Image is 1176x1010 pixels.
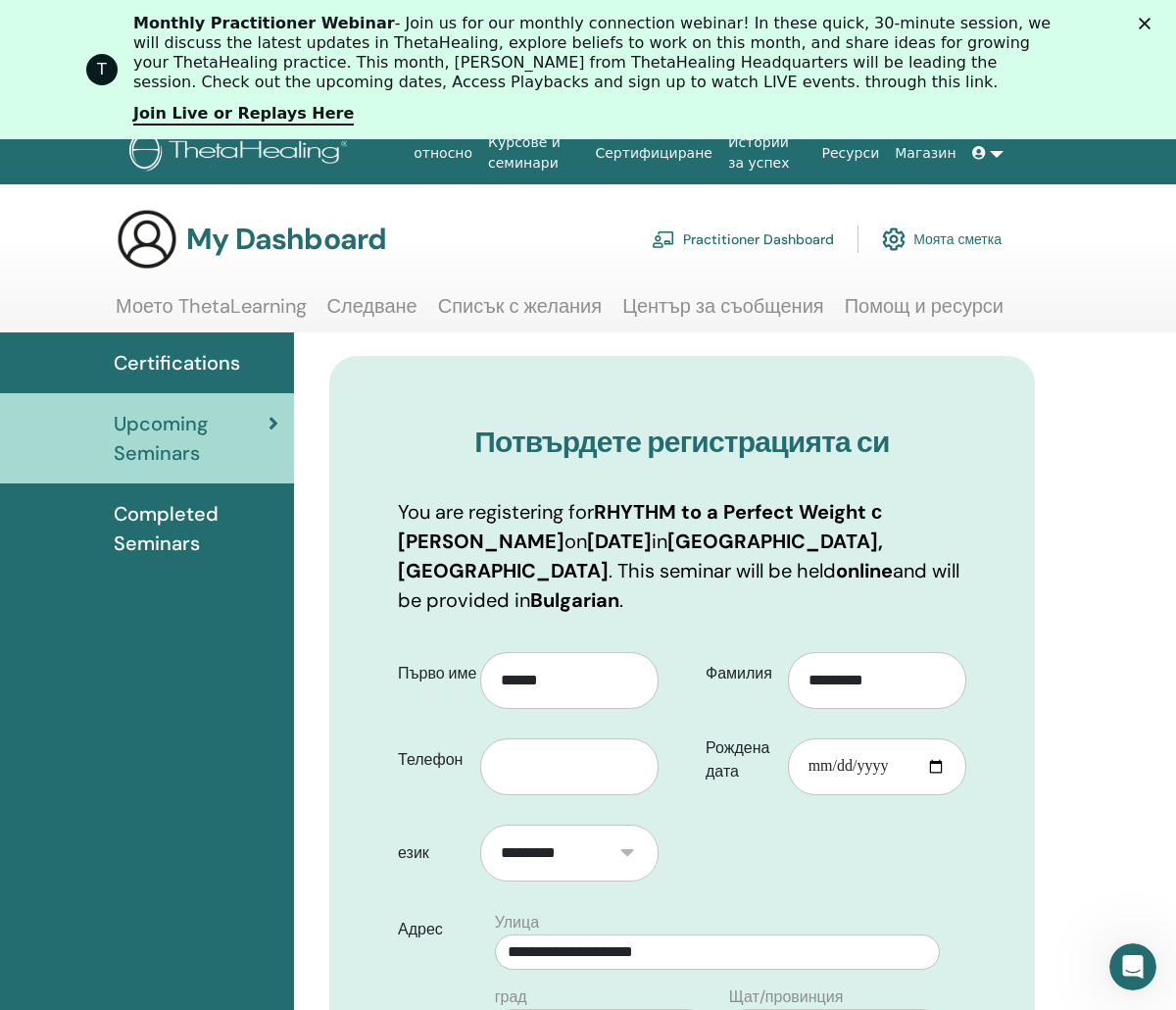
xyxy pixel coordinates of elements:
[133,14,1058,92] div: - Join us for our monthly connection webinar! In these quick, 30-minute session, we will discuss ...
[86,54,118,85] div: Profile image for ThetaHealing
[129,131,355,176] img: logo.png
[495,911,539,934] label: Улица
[729,985,844,1009] label: Щат/провинция
[383,911,483,948] label: Адрес
[495,985,527,1009] label: град
[327,294,417,332] a: Следване
[652,218,834,261] a: Practitioner Dashboard
[398,497,966,615] p: You are registering for on in . This seminar will be held and will be provided in .
[383,741,480,779] label: Телефон
[720,125,814,181] a: Истории за успех
[438,294,602,332] a: Списък с желания
[133,14,395,32] b: Monthly Practitioner Webinar
[383,834,480,872] label: език
[882,218,1002,261] a: Моята сметка
[114,409,269,468] span: Upcoming Seminars
[398,499,882,554] b: RHYTHM to a Perfect Weight с [PERSON_NAME]
[480,125,587,181] a: Курсове и семинари
[530,587,619,613] b: Bulgarian
[622,294,824,332] a: Център за съобщения
[1139,18,1158,29] div: Close
[691,655,788,692] label: Фамилия
[587,529,652,554] b: [DATE]
[691,730,788,790] label: Рождена дата
[406,135,480,172] a: относно
[845,294,1004,332] a: Помощ и ресурси
[398,425,966,460] h3: Потвърдете регистрацията си
[1109,943,1156,990] iframe: Intercom live chat
[116,208,178,271] img: generic-user-icon.jpg
[186,222,386,257] h3: My Dashboard
[836,558,893,583] b: online
[383,655,480,692] label: Първо име
[887,135,963,172] a: Магазин
[116,294,307,332] a: Моето ThetaLearning
[114,348,240,378] span: Certifications
[587,135,719,172] a: Сертифициране
[114,499,278,558] span: Completed Seminars
[652,230,675,248] img: chalkboard-teacher.svg
[814,135,888,172] a: Ресурси
[882,223,906,256] img: cog.svg
[133,104,354,126] a: Join Live or Replays Here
